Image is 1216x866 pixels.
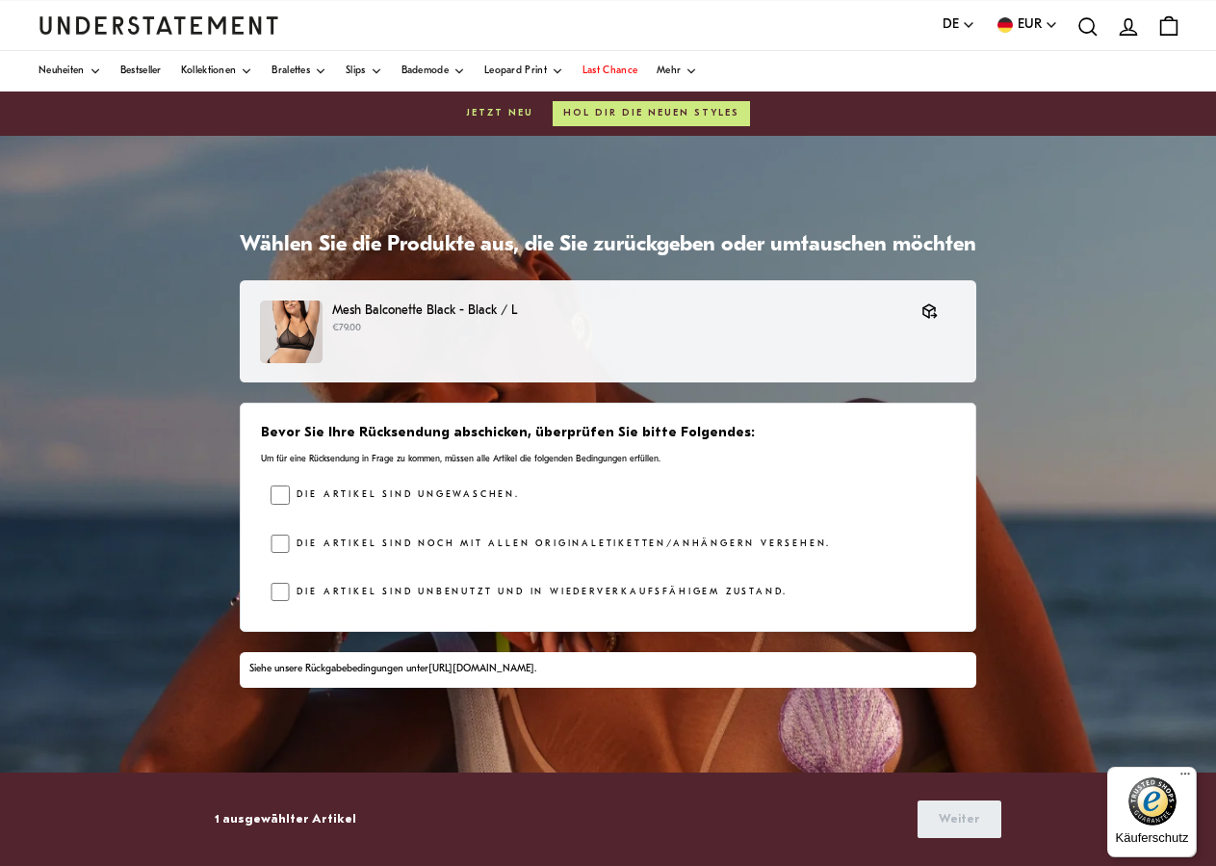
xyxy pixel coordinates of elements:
[39,16,279,34] a: Understatement Homepage
[484,66,547,76] span: Leopard Print
[332,301,902,321] p: Mesh Balconette Black - Black / L
[582,66,637,76] span: Last Chance
[1107,767,1197,857] button: Trusted Shops GütesiegelKäuferschutz
[39,51,101,92] a: Neuheiten
[1018,14,1042,36] span: EUR
[995,14,1058,36] button: EUR
[1107,830,1197,845] p: Käuferschutz
[290,535,832,554] label: Die Artikel sind noch mit allen Originaletiketten/Anhängern versehen.
[346,51,382,92] a: Slips
[1174,767,1197,790] button: Menü
[401,51,465,92] a: Bademode
[290,485,520,505] label: Die Artikel sind ungewaschen.
[943,14,975,36] button: DE
[428,664,534,674] a: [URL][DOMAIN_NAME]
[260,301,323,363] img: BLAC-BRA-017.jpg
[657,51,697,92] a: Mehr
[553,101,750,126] button: Hol dir die neuen Styles
[240,232,976,260] h1: Wählen Sie die Produkte aus, die Sie zurückgeben oder umtauschen möchten
[249,662,966,677] div: Siehe unsere Rückgabebedingungen unter .
[401,66,449,76] span: Bademode
[657,66,681,76] span: Mehr
[120,51,162,92] a: Bestseller
[332,321,902,336] p: €79.00
[39,66,85,76] span: Neuheiten
[1128,777,1177,826] img: Trusted Shops Gütesiegel
[484,51,563,92] a: Leopard Print
[943,14,959,36] span: DE
[272,66,310,76] span: Bralettes
[181,51,253,92] a: Kollektionen
[39,101,1177,126] a: JETZT NEUHol dir die neuen Styles
[290,583,789,602] label: Die Artikel sind unbenutzt und in wiederverkaufsfähigem Zustand.
[181,66,237,76] span: Kollektionen
[261,453,955,465] p: Um für eine Rücksendung in Frage zu kommen, müssen alle Artikel die folgenden Bedingungen erfüllen.
[582,51,637,92] a: Last Chance
[120,66,162,76] span: Bestseller
[467,106,533,121] span: JETZT NEU
[261,424,955,443] h3: Bevor Sie Ihre Rücksendung abschicken, überprüfen Sie bitte Folgendes:
[346,66,366,76] span: Slips
[272,51,326,92] a: Bralettes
